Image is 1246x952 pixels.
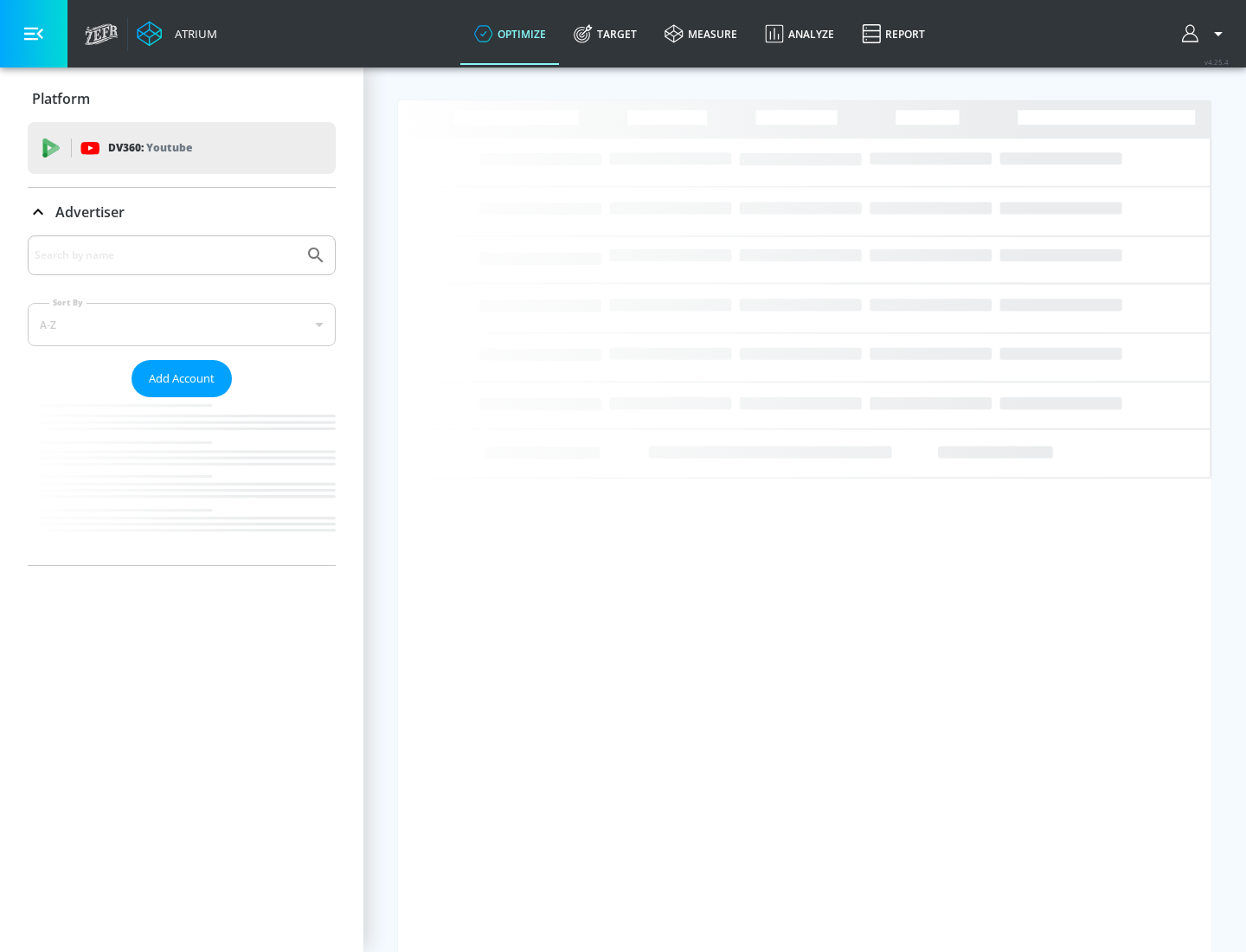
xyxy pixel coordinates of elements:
div: Advertiser [28,188,336,236]
a: Atrium [137,21,217,47]
div: A-Z [28,303,336,346]
button: Add Account [132,360,232,397]
p: DV360: [108,138,192,158]
p: Advertiser [55,203,125,222]
span: v 4.25.4 [1204,57,1229,67]
nav: list of Advertiser [28,397,336,565]
div: DV360: Youtube [28,122,336,174]
div: Platform [28,74,336,123]
p: Platform [32,89,90,108]
a: Report [848,3,939,65]
a: measure [651,3,751,65]
a: Analyze [751,3,848,65]
div: Atrium [168,26,217,42]
a: Target [560,3,651,65]
label: Sort By [49,297,87,308]
span: Add Account [149,369,215,389]
input: Search by name [35,244,297,267]
a: optimize [460,3,560,65]
p: Youtube [146,138,192,157]
div: Advertiser [28,235,336,565]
